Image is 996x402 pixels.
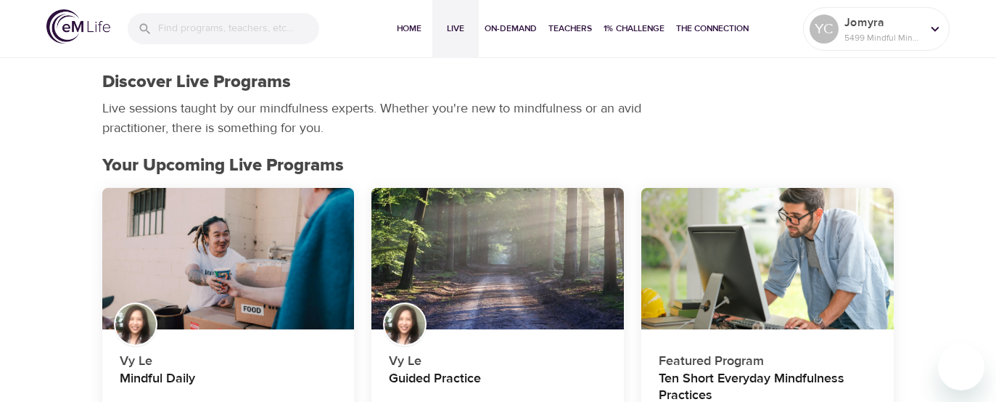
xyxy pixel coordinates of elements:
[389,345,606,371] p: Vy Le
[659,345,876,371] p: Featured Program
[102,72,291,93] h1: Discover Live Programs
[102,188,355,330] button: Mindful Daily
[120,345,337,371] p: Vy Le
[46,9,110,44] img: logo
[844,14,921,31] p: Jomyra
[102,155,894,176] h2: Your Upcoming Live Programs
[676,21,749,36] span: The Connection
[548,21,592,36] span: Teachers
[938,344,984,390] iframe: Button to launch messaging window
[810,15,839,44] div: YC
[641,188,894,330] button: Ten Short Everyday Mindfulness Practices
[158,13,319,44] input: Find programs, teachers, etc...
[392,21,427,36] span: Home
[371,188,624,330] button: Guided Practice
[438,21,473,36] span: Live
[102,99,646,138] p: Live sessions taught by our mindfulness experts. Whether you're new to mindfulness or an avid pra...
[604,21,664,36] span: 1% Challenge
[485,21,537,36] span: On-Demand
[844,31,921,44] p: 5499 Mindful Minutes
